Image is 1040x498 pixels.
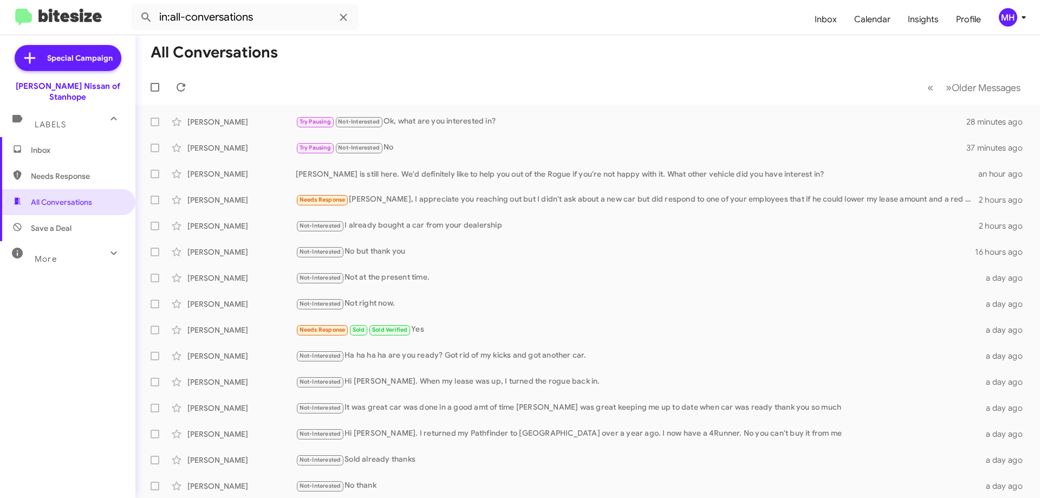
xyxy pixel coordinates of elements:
[338,118,380,125] span: Not-Interested
[187,481,296,491] div: [PERSON_NAME]
[187,143,296,153] div: [PERSON_NAME]
[187,169,296,179] div: [PERSON_NAME]
[806,4,846,35] a: Inbox
[300,482,341,489] span: Not-Interested
[939,76,1027,99] button: Next
[296,169,978,179] div: [PERSON_NAME] is still here. We'd definitely like to help you out of the Rogue if you're not happ...
[927,81,933,94] span: «
[846,4,899,35] a: Calendar
[979,429,1031,439] div: a day ago
[975,247,1031,257] div: 16 hours ago
[300,326,346,333] span: Needs Response
[979,273,1031,283] div: a day ago
[990,8,1028,27] button: MH
[338,144,380,151] span: Not-Interested
[899,4,947,35] a: Insights
[187,273,296,283] div: [PERSON_NAME]
[187,429,296,439] div: [PERSON_NAME]
[187,117,296,127] div: [PERSON_NAME]
[300,404,341,411] span: Not-Interested
[296,245,975,258] div: No but thank you
[946,81,952,94] span: »
[296,193,979,206] div: [PERSON_NAME], I appreciate you reaching out but I didn't ask about a new car but did respond to ...
[31,171,123,182] span: Needs Response
[952,82,1020,94] span: Older Messages
[966,117,1031,127] div: 28 minutes ago
[921,76,940,99] button: Previous
[15,45,121,71] a: Special Campaign
[131,4,359,30] input: Search
[300,456,341,463] span: Not-Interested
[296,454,979,466] div: Sold already thanks
[187,455,296,465] div: [PERSON_NAME]
[979,351,1031,361] div: a day ago
[300,144,331,151] span: Try Pausing
[187,403,296,413] div: [PERSON_NAME]
[353,326,365,333] span: Sold
[187,221,296,231] div: [PERSON_NAME]
[978,169,1031,179] div: an hour ago
[979,403,1031,413] div: a day ago
[300,300,341,307] span: Not-Interested
[187,195,296,205] div: [PERSON_NAME]
[31,223,71,234] span: Save a Deal
[296,428,979,440] div: Hi [PERSON_NAME]. I returned my Pathfinder to [GEOGRAPHIC_DATA] over a year ago. I now have a 4Ru...
[300,196,346,203] span: Needs Response
[296,115,966,128] div: Ok, what are you interested in?
[296,141,966,154] div: No
[296,480,979,492] div: No thank
[187,247,296,257] div: [PERSON_NAME]
[300,352,341,359] span: Not-Interested
[296,402,979,414] div: It was great car was done in a good amt of time [PERSON_NAME] was great keeping me up to date whe...
[296,271,979,284] div: Not at the present time.
[979,325,1031,335] div: a day ago
[187,325,296,335] div: [PERSON_NAME]
[300,430,341,437] span: Not-Interested
[979,299,1031,309] div: a day ago
[979,481,1031,491] div: a day ago
[300,378,341,385] span: Not-Interested
[296,219,979,232] div: I already bought a car from your dealership
[979,195,1031,205] div: 2 hours ago
[296,376,979,388] div: Hi [PERSON_NAME]. When my lease was up, I turned the rogue back in.
[31,197,92,208] span: All Conversations
[966,143,1031,153] div: 37 minutes ago
[296,324,979,336] div: Yes
[187,351,296,361] div: [PERSON_NAME]
[300,222,341,229] span: Not-Interested
[921,76,1027,99] nav: Page navigation example
[300,248,341,255] span: Not-Interested
[979,221,1031,231] div: 2 hours ago
[31,145,123,156] span: Inbox
[296,297,979,310] div: Not right now.
[35,254,57,264] span: More
[300,118,331,125] span: Try Pausing
[372,326,408,333] span: Sold Verified
[979,455,1031,465] div: a day ago
[300,274,341,281] span: Not-Interested
[979,377,1031,387] div: a day ago
[35,120,66,130] span: Labels
[151,44,278,61] h1: All Conversations
[296,350,979,362] div: Ha ha ha ha are you ready? Got rid of my kicks and got another car.
[187,377,296,387] div: [PERSON_NAME]
[947,4,990,35] a: Profile
[47,53,113,63] span: Special Campaign
[999,8,1017,27] div: MH
[187,299,296,309] div: [PERSON_NAME]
